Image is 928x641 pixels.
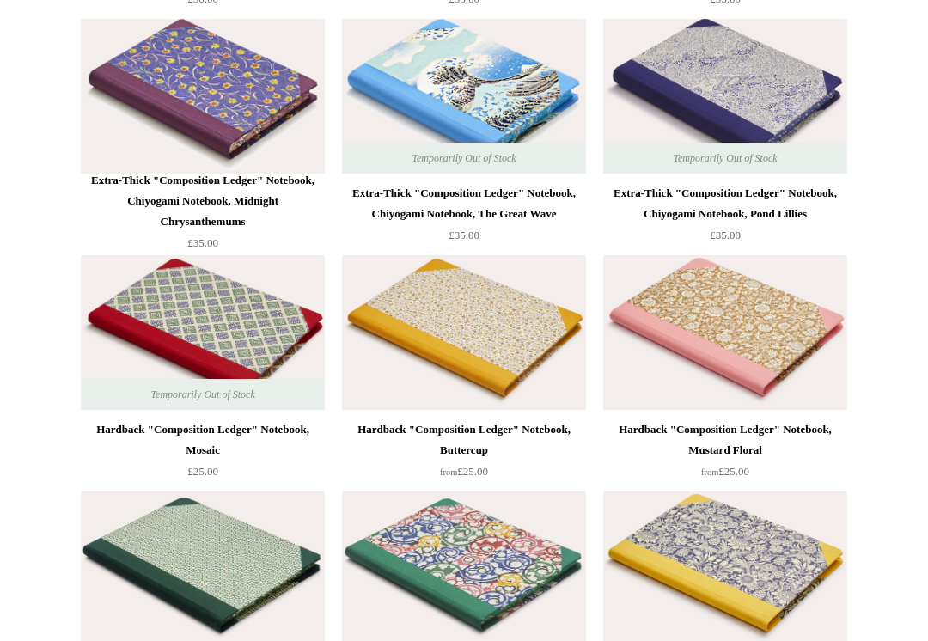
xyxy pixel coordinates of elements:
img: Hardback "Composition Ledger" Notebook, Mosaic [81,256,325,411]
img: Extra-Thick "Composition Ledger" Notebook, Chiyogami Notebook, The Great Wave [342,20,586,174]
a: Extra-Thick "Composition Ledger" Notebook, Chiyogami Notebook, Midnight Chrysanthemums Extra-Thic... [81,20,325,174]
span: £35.00 [187,237,218,250]
span: £35.00 [710,229,741,242]
img: Extra-Thick "Composition Ledger" Notebook, Chiyogami Notebook, Midnight Chrysanthemums [81,20,325,174]
a: Extra-Thick "Composition Ledger" Notebook, Chiyogami Notebook, The Great Wave £35.00 [342,184,586,254]
span: from [701,468,718,478]
span: Temporarily Out of Stock [133,380,272,411]
a: Extra-Thick "Composition Ledger" Notebook, Chiyogami Notebook, Pond Lillies Extra-Thick "Composit... [603,20,847,174]
a: Hardback "Composition Ledger" Notebook, Mustard Floral Hardback "Composition Ledger" Notebook, Mu... [603,256,847,411]
a: Hardback "Composition Ledger" Notebook, Mosaic Hardback "Composition Ledger" Notebook, Mosaic Tem... [81,256,325,411]
a: Extra-Thick "Composition Ledger" Notebook, Chiyogami Notebook, Pond Lillies £35.00 [603,184,847,254]
img: Hardback "Composition Ledger" Notebook, Buttercup [342,256,586,411]
a: Hardback "Composition Ledger" Notebook, Mosaic £25.00 [81,420,325,491]
span: from [440,468,457,478]
img: Extra-Thick "Composition Ledger" Notebook, Chiyogami Notebook, Pond Lillies [603,20,847,174]
div: Extra-Thick "Composition Ledger" Notebook, Chiyogami Notebook, Pond Lillies [607,184,843,225]
div: Hardback "Composition Ledger" Notebook, Mosaic [85,420,321,461]
a: Extra-Thick "Composition Ledger" Notebook, Chiyogami Notebook, Midnight Chrysanthemums £35.00 [81,171,325,254]
a: Hardback "Composition Ledger" Notebook, Buttercup from£25.00 [342,420,586,491]
div: Hardback "Composition Ledger" Notebook, Buttercup [346,420,582,461]
span: Temporarily Out of Stock [394,143,533,174]
a: Hardback "Composition Ledger" Notebook, Mustard Floral from£25.00 [603,420,847,491]
span: Temporarily Out of Stock [656,143,794,174]
span: £35.00 [449,229,479,242]
span: £25.00 [440,466,488,479]
img: Hardback "Composition Ledger" Notebook, Mustard Floral [603,256,847,411]
div: Extra-Thick "Composition Ledger" Notebook, Chiyogami Notebook, Midnight Chrysanthemums [85,171,321,233]
span: £25.00 [187,466,218,479]
div: Hardback "Composition Ledger" Notebook, Mustard Floral [607,420,843,461]
span: £25.00 [701,466,749,479]
div: Extra-Thick "Composition Ledger" Notebook, Chiyogami Notebook, The Great Wave [346,184,582,225]
a: Extra-Thick "Composition Ledger" Notebook, Chiyogami Notebook, The Great Wave Extra-Thick "Compos... [342,20,586,174]
a: Hardback "Composition Ledger" Notebook, Buttercup Hardback "Composition Ledger" Notebook, Buttercup [342,256,586,411]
